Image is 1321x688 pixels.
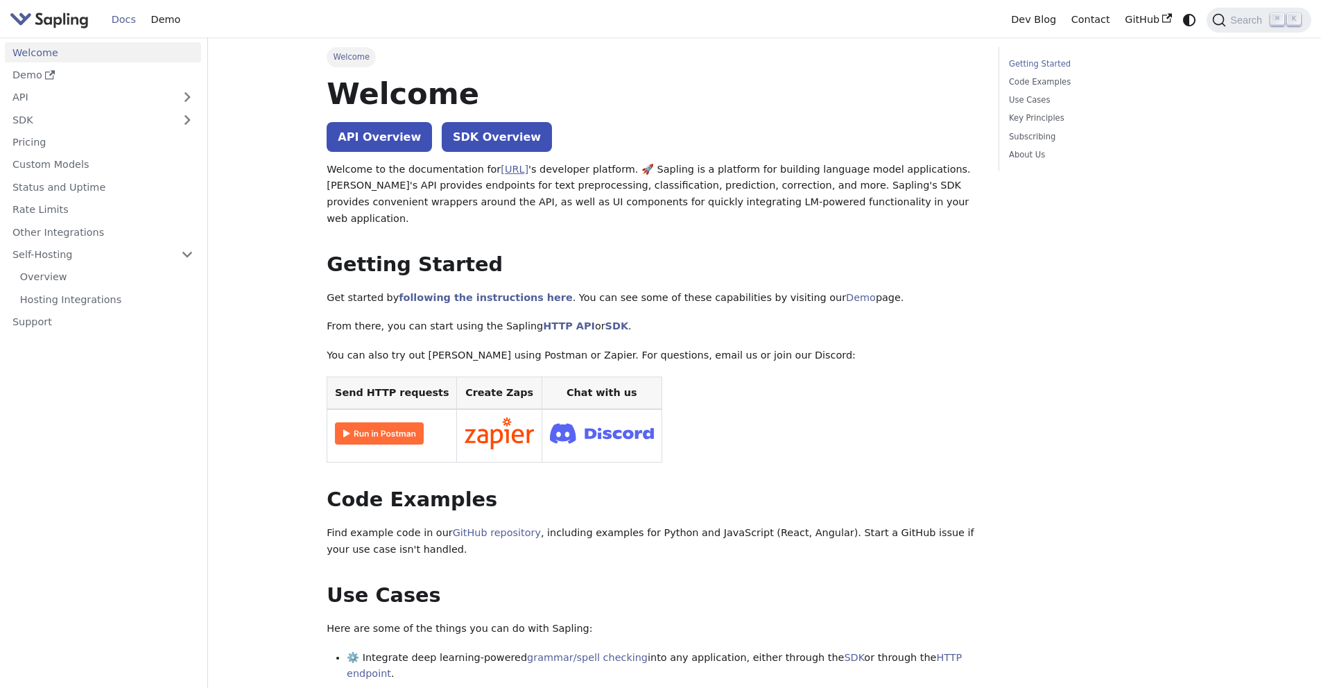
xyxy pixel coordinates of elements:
[1270,13,1284,26] kbd: ⌘
[1009,58,1197,71] a: Getting Started
[5,177,201,197] a: Status and Uptime
[501,164,528,175] a: [URL]
[5,200,201,220] a: Rate Limits
[12,267,201,287] a: Overview
[527,652,648,663] a: grammar/spell checking
[399,292,572,303] a: following the instructions here
[1009,130,1197,144] a: Subscribing
[327,252,978,277] h2: Getting Started
[173,87,201,108] button: Expand sidebar category 'API'
[327,488,978,513] h2: Code Examples
[327,621,978,637] p: Here are some of the things you can do with Sapling:
[1226,15,1270,26] span: Search
[5,42,201,62] a: Welcome
[327,47,376,67] span: Welcome
[104,9,144,31] a: Docs
[327,318,978,335] p: From there, you can start using the Sapling or .
[327,525,978,558] p: Find example code in our , including examples for Python and JavaScript (React, Angular). Start a...
[347,650,978,683] li: ⚙️ Integrate deep learning-powered into any application, either through the or through the .
[1009,94,1197,107] a: Use Cases
[846,292,876,303] a: Demo
[442,122,552,152] a: SDK Overview
[1003,9,1063,31] a: Dev Blog
[1009,76,1197,89] a: Code Examples
[465,418,534,449] img: Connect in Zapier
[327,290,978,307] p: Get started by . You can see some of these capabilities by visiting our page.
[5,132,201,153] a: Pricing
[327,347,978,364] p: You can also try out [PERSON_NAME] using Postman or Zapier. For questions, email us or join our D...
[12,289,201,309] a: Hosting Integrations
[327,47,978,67] nav: Breadcrumbs
[10,10,94,30] a: Sapling.ai
[1117,9,1179,31] a: GitHub
[5,155,201,175] a: Custom Models
[327,377,457,409] th: Send HTTP requests
[335,422,424,445] img: Run in Postman
[1009,112,1197,125] a: Key Principles
[327,122,432,152] a: API Overview
[10,10,89,30] img: Sapling.ai
[5,245,201,265] a: Self-Hosting
[542,377,662,409] th: Chat with us
[5,65,201,85] a: Demo
[5,110,173,130] a: SDK
[1180,10,1200,30] button: Switch between dark and light mode (currently system mode)
[5,87,173,108] a: API
[453,527,541,538] a: GitHub repository
[327,162,978,227] p: Welcome to the documentation for 's developer platform. 🚀 Sapling is a platform for building lang...
[327,583,978,608] h2: Use Cases
[543,320,595,332] a: HTTP API
[173,110,201,130] button: Expand sidebar category 'SDK'
[5,222,201,242] a: Other Integrations
[844,652,864,663] a: SDK
[327,75,978,112] h1: Welcome
[144,9,188,31] a: Demo
[605,320,628,332] a: SDK
[1207,8,1311,33] button: Search (Command+K)
[1064,9,1118,31] a: Contact
[1009,148,1197,162] a: About Us
[5,312,201,332] a: Support
[457,377,542,409] th: Create Zaps
[1287,13,1301,26] kbd: K
[550,419,654,447] img: Join Discord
